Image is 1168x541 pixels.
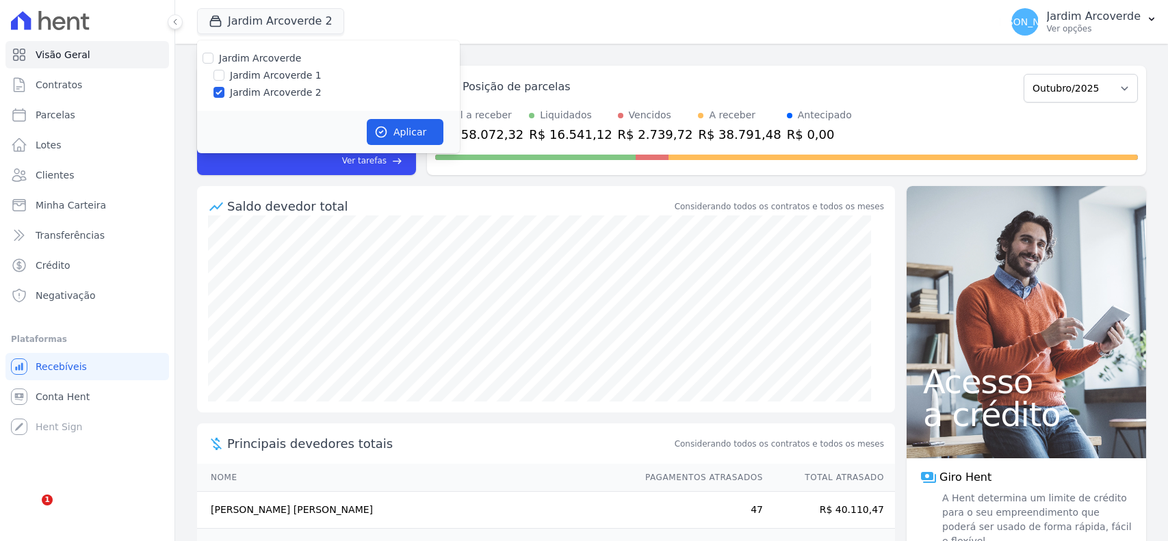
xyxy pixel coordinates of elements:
iframe: Intercom live chat [14,494,47,527]
div: A receber [709,108,755,122]
span: Acesso [923,365,1130,398]
td: 47 [632,492,764,529]
div: Antecipado [798,108,852,122]
div: Liquidados [540,108,592,122]
a: Conta Hent [5,383,169,410]
span: east [392,156,402,166]
label: Jardim Arcoverde [219,53,301,64]
div: Saldo devedor total [227,197,672,215]
span: Negativação [36,289,96,302]
label: Jardim Arcoverde 2 [230,85,322,100]
a: Lotes [5,131,169,159]
div: R$ 38.791,48 [698,125,781,144]
span: Transferências [36,228,105,242]
th: Nome [197,464,632,492]
div: Total a receber [441,108,523,122]
button: Jardim Arcoverde 2 [197,8,344,34]
p: Ver opções [1047,23,1141,34]
span: 1 [42,494,53,505]
span: a crédito [923,398,1130,431]
span: Ver tarefas [342,155,387,167]
div: Posição de parcelas [463,79,571,95]
span: Visão Geral [36,48,90,62]
div: Considerando todos os contratos e todos os meses [675,200,884,213]
a: Visão Geral [5,41,169,68]
div: Vencidos [629,108,671,122]
span: Minha Carteira [36,198,106,212]
span: Recebíveis [36,360,87,373]
td: [PERSON_NAME] [PERSON_NAME] [197,492,632,529]
span: Giro Hent [939,469,991,486]
button: Aplicar [367,119,443,145]
a: Crédito [5,252,169,279]
div: Plataformas [11,331,164,347]
a: Parcelas [5,101,169,129]
span: [PERSON_NAME] [985,17,1064,27]
a: Contratos [5,71,169,98]
th: Total Atrasado [764,464,895,492]
span: Clientes [36,168,74,182]
div: R$ 16.541,12 [529,125,612,144]
div: R$ 2.739,72 [618,125,693,144]
td: R$ 40.110,47 [764,492,895,529]
a: Transferências [5,222,169,249]
button: [PERSON_NAME] Jardim Arcoverde Ver opções [1000,3,1168,41]
th: Pagamentos Atrasados [632,464,764,492]
a: Ver tarefas east [248,155,402,167]
div: R$ 0,00 [787,125,852,144]
div: R$ 58.072,32 [441,125,523,144]
span: Conta Hent [36,390,90,404]
a: Recebíveis [5,353,169,380]
label: Jardim Arcoverde 1 [230,68,322,83]
span: Crédito [36,259,70,272]
a: Negativação [5,282,169,309]
a: Clientes [5,161,169,189]
span: Lotes [36,138,62,152]
span: Considerando todos os contratos e todos os meses [675,438,884,450]
span: Principais devedores totais [227,434,672,453]
span: Parcelas [36,108,75,122]
a: Minha Carteira [5,192,169,219]
p: Jardim Arcoverde [1047,10,1141,23]
span: Contratos [36,78,82,92]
